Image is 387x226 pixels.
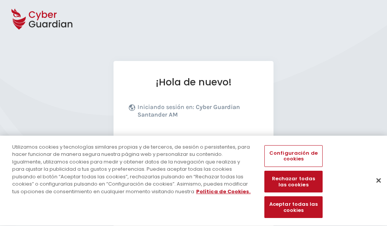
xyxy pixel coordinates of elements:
a: Más información sobre su privacidad, se abre en una nueva pestaña [196,188,251,195]
button: Aceptar todas las cookies [264,197,322,218]
button: Rechazar todas las cookies [264,171,322,193]
div: Utilizamos cookies y tecnologías similares propias y de terceros, de sesión o persistentes, para ... [12,143,253,196]
b: Cyber Guardian Santander AM [138,103,240,118]
button: Configuración de cookies, Abre el cuadro de diálogo del centro de preferencias. [264,145,322,167]
button: Cerrar [370,172,387,189]
h1: ¡Hola de nuevo! [129,76,258,88]
p: Iniciando sesión en: [138,103,256,122]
